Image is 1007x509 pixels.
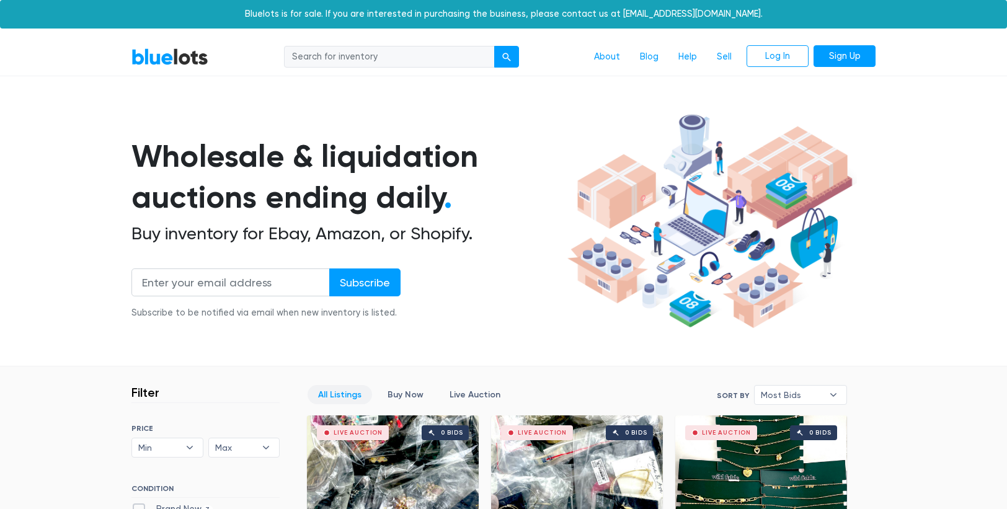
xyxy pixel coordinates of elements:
div: Live Auction [702,430,751,436]
h6: PRICE [131,424,280,433]
h3: Filter [131,385,159,400]
h1: Wholesale & liquidation auctions ending daily [131,136,563,218]
span: Min [138,438,179,457]
b: ▾ [253,438,279,457]
div: Live Auction [518,430,567,436]
b: ▾ [177,438,203,457]
div: 0 bids [441,430,463,436]
a: Blog [630,45,668,69]
a: Sell [707,45,742,69]
a: About [584,45,630,69]
div: 0 bids [809,430,832,436]
a: BlueLots [131,48,208,66]
span: Most Bids [761,386,823,404]
b: ▾ [820,386,846,404]
label: Sort By [717,390,749,401]
input: Subscribe [329,268,401,296]
input: Enter your email address [131,268,330,296]
a: Log In [747,45,809,68]
input: Search for inventory [284,46,495,68]
a: Sign Up [814,45,876,68]
div: Subscribe to be notified via email when new inventory is listed. [131,306,401,320]
a: Help [668,45,707,69]
a: Buy Now [377,385,434,404]
span: Max [215,438,256,457]
a: Live Auction [439,385,511,404]
span: . [444,179,452,216]
div: Live Auction [334,430,383,436]
div: 0 bids [625,430,647,436]
img: hero-ee84e7d0318cb26816c560f6b4441b76977f77a177738b4e94f68c95b2b83dbb.png [563,108,857,334]
h2: Buy inventory for Ebay, Amazon, or Shopify. [131,223,563,244]
h6: CONDITION [131,484,280,498]
a: All Listings [308,385,372,404]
